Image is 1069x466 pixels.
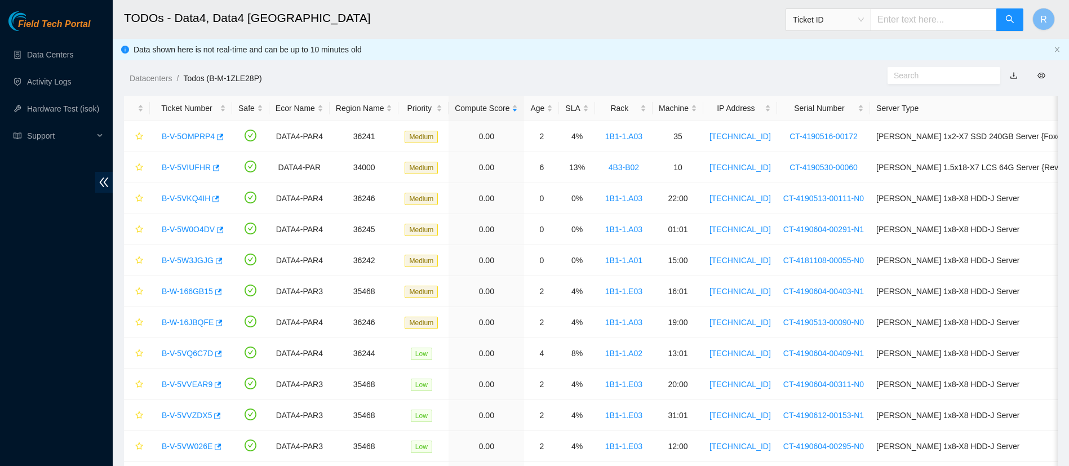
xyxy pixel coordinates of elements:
[449,276,524,307] td: 0.00
[559,152,595,183] td: 13%
[162,287,213,296] a: B-W-166GB15
[789,132,858,141] a: CT-4190516-00172
[709,287,771,296] a: [TECHNICAL_ID]
[996,8,1023,31] button: search
[245,192,256,203] span: check-circle
[524,369,559,400] td: 2
[269,183,330,214] td: DATA4-PAR4
[709,411,771,420] a: [TECHNICAL_ID]
[653,400,703,431] td: 31:01
[130,375,144,393] button: star
[1037,72,1045,79] span: eye
[783,442,864,451] a: CT-4190604-00295-N0
[709,225,771,234] a: [TECHNICAL_ID]
[245,130,256,141] span: check-circle
[269,338,330,369] td: DATA4-PAR4
[449,369,524,400] td: 0.00
[8,20,90,35] a: Akamai TechnologiesField Tech Portal
[783,225,864,234] a: CT-4190604-00291-N1
[130,437,144,455] button: star
[245,440,256,451] span: check-circle
[449,307,524,338] td: 0.00
[183,74,261,83] a: Todos (B-M-1ZLE28P)
[449,183,524,214] td: 0.00
[524,307,559,338] td: 2
[162,318,214,327] a: B-W-16JBQFE
[449,152,524,183] td: 0.00
[130,158,144,176] button: star
[269,431,330,462] td: DATA4-PAR3
[405,131,438,143] span: Medium
[605,380,642,389] a: 1B1-1.E03
[449,214,524,245] td: 0.00
[176,74,179,83] span: /
[783,380,864,389] a: CT-4190604-00311-N0
[330,245,399,276] td: 36242
[162,256,214,265] a: B-V-5W3JGJG
[449,338,524,369] td: 0.00
[1001,66,1026,85] button: download
[245,378,256,389] span: check-circle
[524,276,559,307] td: 2
[524,183,559,214] td: 0
[524,214,559,245] td: 0
[245,347,256,358] span: check-circle
[653,338,703,369] td: 13:01
[130,282,144,300] button: star
[559,338,595,369] td: 8%
[405,162,438,174] span: Medium
[27,104,99,113] a: Hardware Test (isok)
[449,431,524,462] td: 0.00
[135,194,143,203] span: star
[559,431,595,462] td: 4%
[709,349,771,358] a: [TECHNICAL_ID]
[709,132,771,141] a: [TECHNICAL_ID]
[330,400,399,431] td: 35468
[1032,8,1055,30] button: R
[269,152,330,183] td: DATA4-PAR
[653,276,703,307] td: 16:01
[269,245,330,276] td: DATA4-PAR4
[130,344,144,362] button: star
[269,369,330,400] td: DATA4-PAR3
[245,161,256,172] span: check-circle
[130,127,144,145] button: star
[135,132,143,141] span: star
[130,74,172,83] a: Datacenters
[162,194,210,203] a: B-V-5VKQ4IH
[789,163,858,172] a: CT-4190530-00060
[653,152,703,183] td: 10
[162,132,215,141] a: B-V-5OMPRP4
[162,225,215,234] a: B-V-5W0O4DV
[605,318,642,327] a: 1B1-1.A03
[95,172,113,193] span: double-left
[269,400,330,431] td: DATA4-PAR3
[330,338,399,369] td: 36244
[559,369,595,400] td: 4%
[783,318,864,327] a: CT-4190513-00090-N0
[135,163,143,172] span: star
[709,318,771,327] a: [TECHNICAL_ID]
[783,349,864,358] a: CT-4190604-00409-N1
[245,316,256,327] span: check-circle
[405,224,438,236] span: Medium
[405,255,438,267] span: Medium
[330,276,399,307] td: 35468
[135,442,143,451] span: star
[245,409,256,420] span: check-circle
[135,318,143,327] span: star
[245,254,256,265] span: check-circle
[330,369,399,400] td: 35468
[793,11,864,28] span: Ticket ID
[605,194,642,203] a: 1B1-1.A03
[135,349,143,358] span: star
[330,152,399,183] td: 34000
[130,251,144,269] button: star
[245,223,256,234] span: check-circle
[783,194,864,203] a: CT-4190513-00111-N0
[411,379,432,391] span: Low
[783,287,864,296] a: CT-4190604-00403-N1
[1054,46,1061,53] span: close
[653,245,703,276] td: 15:00
[405,193,438,205] span: Medium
